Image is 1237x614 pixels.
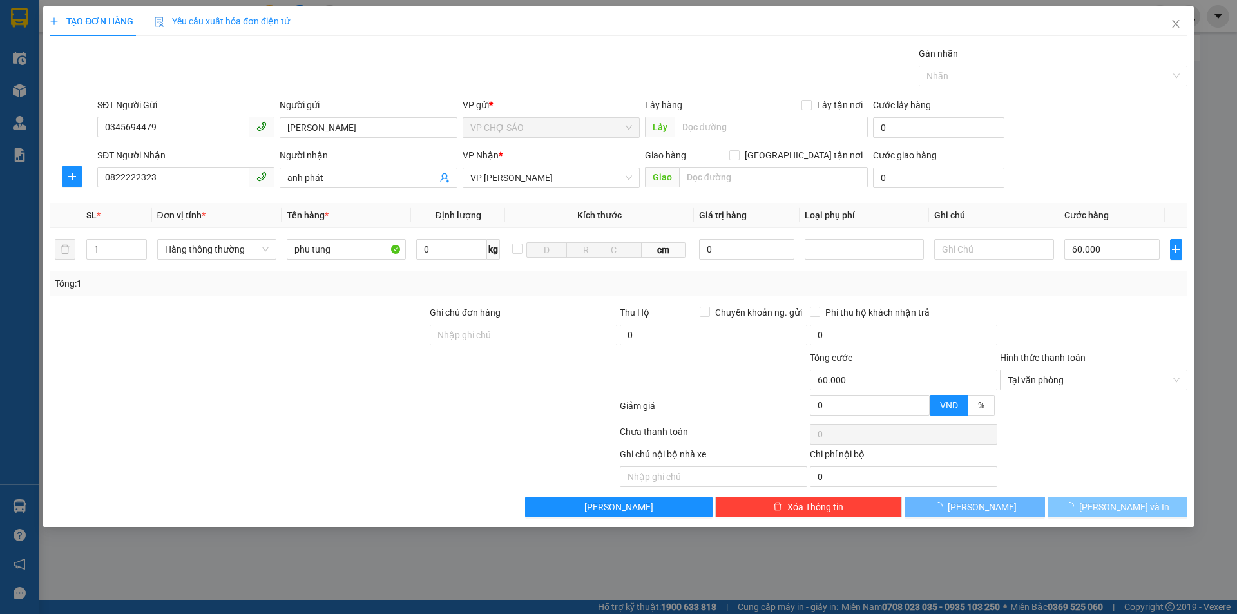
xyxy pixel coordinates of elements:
span: phone [256,171,267,182]
span: Xóa Thông tin [787,500,843,514]
span: Giao hàng [645,150,686,160]
input: 0 [699,239,795,260]
span: loading [1065,502,1079,511]
span: Lấy [645,117,675,137]
span: Hàng thông thường [165,240,269,259]
div: SĐT Người Nhận [97,148,274,162]
span: kg [487,239,500,260]
button: plus [62,166,82,187]
span: close [1171,19,1181,29]
input: Dọc đường [679,167,868,187]
span: Phí thu hộ khách nhận trả [820,305,935,320]
span: Giá trị hàng [699,210,747,220]
label: Cước giao hàng [873,150,937,160]
span: Tên hàng [287,210,329,220]
input: Cước lấy hàng [873,117,1004,138]
button: delete [55,239,75,260]
span: [GEOGRAPHIC_DATA] tận nơi [740,148,868,162]
span: cm [642,242,686,258]
span: [PERSON_NAME] [584,500,653,514]
input: R [566,242,606,258]
input: Cước giao hàng [873,168,1004,188]
button: [PERSON_NAME] [525,497,713,517]
input: VD: Bàn, Ghế [287,239,406,260]
div: VP gửi [463,98,640,112]
span: VP Nhận [463,150,499,160]
span: Kích thước [577,210,622,220]
span: Định lượng [435,210,481,220]
span: Tại văn phòng [1008,370,1180,390]
span: plus [1171,244,1182,254]
button: deleteXóa Thông tin [715,497,903,517]
span: % [978,400,984,410]
div: Chưa thanh toán [618,425,809,447]
input: Nhập ghi chú [620,466,807,487]
input: Ghi chú đơn hàng [430,325,617,345]
div: Tổng: 1 [55,276,477,291]
label: Hình thức thanh toán [1000,352,1086,363]
span: Đơn vị tính [157,210,206,220]
th: Loại phụ phí [800,203,929,228]
input: Ghi Chú [934,239,1053,260]
span: Lấy hàng [645,100,682,110]
button: [PERSON_NAME] và In [1048,497,1187,517]
span: delete [773,502,782,512]
div: Ghi chú nội bộ nhà xe [620,447,807,466]
span: plus [50,17,59,26]
span: SL [86,210,97,220]
div: Chi phí nội bộ [810,447,997,466]
input: D [526,242,566,258]
img: icon [154,17,164,27]
label: Ghi chú đơn hàng [430,307,501,318]
span: VP CHỢ SÁO [470,118,632,137]
div: Người gửi [280,98,457,112]
span: [PERSON_NAME] [948,500,1017,514]
span: Yêu cầu xuất hóa đơn điện tử [154,16,290,26]
span: Chuyển khoản ng. gửi [710,305,807,320]
label: Cước lấy hàng [873,100,931,110]
span: phone [256,121,267,131]
span: Thu Hộ [620,307,649,318]
span: loading [934,502,948,511]
span: user-add [439,173,450,183]
span: [PERSON_NAME] và In [1079,500,1169,514]
input: C [606,242,642,258]
button: plus [1170,239,1182,260]
span: Lấy tận nơi [812,98,868,112]
span: plus [62,171,82,182]
span: TẠO ĐƠN HÀNG [50,16,133,26]
span: Giao [645,167,679,187]
input: Dọc đường [675,117,868,137]
button: Close [1158,6,1194,43]
div: Giảm giá [618,399,809,421]
button: [PERSON_NAME] [905,497,1044,517]
div: Người nhận [280,148,457,162]
span: Cước hàng [1064,210,1109,220]
div: SĐT Người Gửi [97,98,274,112]
span: VND [940,400,958,410]
th: Ghi chú [929,203,1059,228]
label: Gán nhãn [919,48,958,59]
span: VP NGỌC HỒI [470,168,632,187]
span: Tổng cước [810,352,852,363]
